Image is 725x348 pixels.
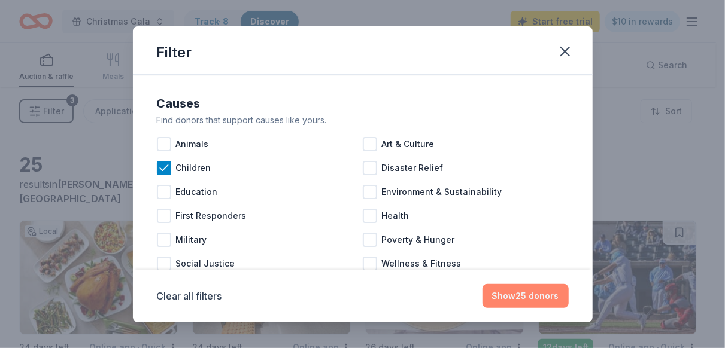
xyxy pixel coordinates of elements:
[382,185,502,199] span: Environment & Sustainability
[382,161,444,175] span: Disaster Relief
[382,137,435,151] span: Art & Culture
[176,209,247,223] span: First Responders
[157,289,222,303] button: Clear all filters
[382,233,455,247] span: Poverty & Hunger
[382,209,409,223] span: Health
[176,161,211,175] span: Children
[483,284,569,308] button: Show25 donors
[157,94,569,113] div: Causes
[176,137,209,151] span: Animals
[157,43,192,62] div: Filter
[176,233,207,247] span: Military
[176,185,218,199] span: Education
[382,257,462,271] span: Wellness & Fitness
[176,257,235,271] span: Social Justice
[157,113,569,127] div: Find donors that support causes like yours.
